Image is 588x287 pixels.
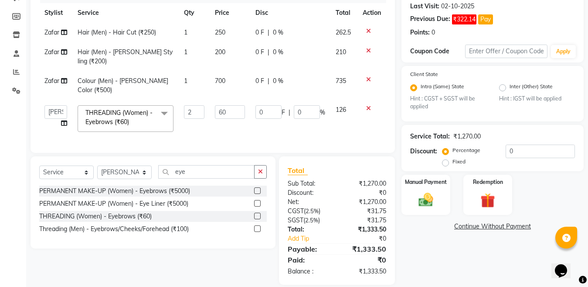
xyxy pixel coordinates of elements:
th: Action [357,3,386,23]
span: | [289,108,290,117]
div: Discount: [281,188,337,197]
div: Paid: [281,255,337,265]
span: Zafar [44,77,59,85]
iframe: chat widget [551,252,579,278]
div: Sub Total: [281,179,337,188]
label: Percentage [452,146,480,154]
span: 1 [184,28,187,36]
span: 2.5% [305,217,318,224]
span: 200 [215,48,225,56]
div: Discount: [410,147,437,156]
th: Disc [250,3,330,23]
a: Add Tip [281,234,346,243]
span: 735 [336,77,346,85]
div: ( ) [281,207,337,216]
span: | [268,76,269,86]
label: Inter (Other) State [510,83,553,93]
span: 262.5 [336,28,351,36]
label: Redemption [473,178,503,186]
small: Hint : CGST + SGST will be applied [410,95,486,111]
div: PERMANENT MAKE-UP (Women) - Eye Liner (₹5000) [39,199,188,208]
span: 0 % [273,48,283,57]
div: ₹1,270.00 [337,179,393,188]
th: Service [72,3,179,23]
span: 0 F [255,76,264,86]
button: Pay [478,14,493,24]
label: Intra (Same) State [421,83,464,93]
span: Zafar [44,28,59,36]
div: ₹1,270.00 [337,197,393,207]
span: 0 F [255,48,264,57]
th: Total [330,3,357,23]
span: 1 [184,48,187,56]
div: Coupon Code [410,47,465,56]
img: _gift.svg [476,191,500,209]
span: ₹322.14 [452,14,476,24]
div: PERMANENT MAKE-UP (Women) - Eyebrows (₹5000) [39,187,190,196]
span: Hair (Men) - Hair Cut (₹250) [78,28,156,36]
div: Threading (Men) - Eyebrows/Cheeks/Forehead (₹100) [39,225,189,234]
div: ₹31.75 [337,207,393,216]
div: ( ) [281,216,337,225]
span: | [268,48,269,57]
div: Points: [410,28,430,37]
button: Apply [551,45,576,58]
span: 0 % [273,28,283,37]
th: Stylist [39,3,72,23]
a: Continue Without Payment [403,222,582,231]
div: Service Total: [410,132,450,141]
span: CGST [288,207,304,215]
small: Hint : IGST will be applied [499,95,575,103]
div: 0 [432,28,435,37]
span: 700 [215,77,225,85]
label: Fixed [452,158,466,166]
th: Price [210,3,250,23]
div: Previous Due: [410,14,450,24]
span: 1 [184,77,187,85]
span: 2.5% [306,207,319,214]
span: Colour (Men) - [PERSON_NAME] Color (₹500) [78,77,168,94]
div: ₹1,333.50 [337,244,393,254]
span: Total [288,166,308,175]
div: Balance : [281,267,337,276]
div: Payable: [281,244,337,254]
span: SGST [288,216,303,224]
div: Net: [281,197,337,207]
div: ₹0 [346,234,393,243]
span: 250 [215,28,225,36]
span: THREADING (Women) - Eyebrows (₹60) [85,109,153,126]
div: ₹31.75 [337,216,393,225]
div: THREADING (Women) - Eyebrows (₹60) [39,212,152,221]
div: ₹0 [337,188,393,197]
span: Hair (Men) - [PERSON_NAME] Styling (₹200) [78,48,173,65]
label: Client State [410,70,438,78]
span: Zafar [44,48,59,56]
span: 0 F [255,28,264,37]
span: 126 [336,106,346,114]
span: | [268,28,269,37]
label: Manual Payment [405,178,447,186]
div: ₹1,333.50 [337,267,393,276]
span: 210 [336,48,346,56]
div: ₹1,333.50 [337,225,393,234]
div: ₹1,270.00 [453,132,481,141]
span: F [282,108,285,117]
input: Enter Offer / Coupon Code [465,45,547,58]
div: 02-10-2025 [441,2,474,11]
th: Qty [179,3,210,23]
input: Search or Scan [158,165,255,179]
span: % [320,108,325,117]
span: 0 % [273,76,283,86]
a: x [129,118,133,126]
div: Total: [281,225,337,234]
img: _cash.svg [414,191,438,208]
div: Last Visit: [410,2,439,11]
div: ₹0 [337,255,393,265]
